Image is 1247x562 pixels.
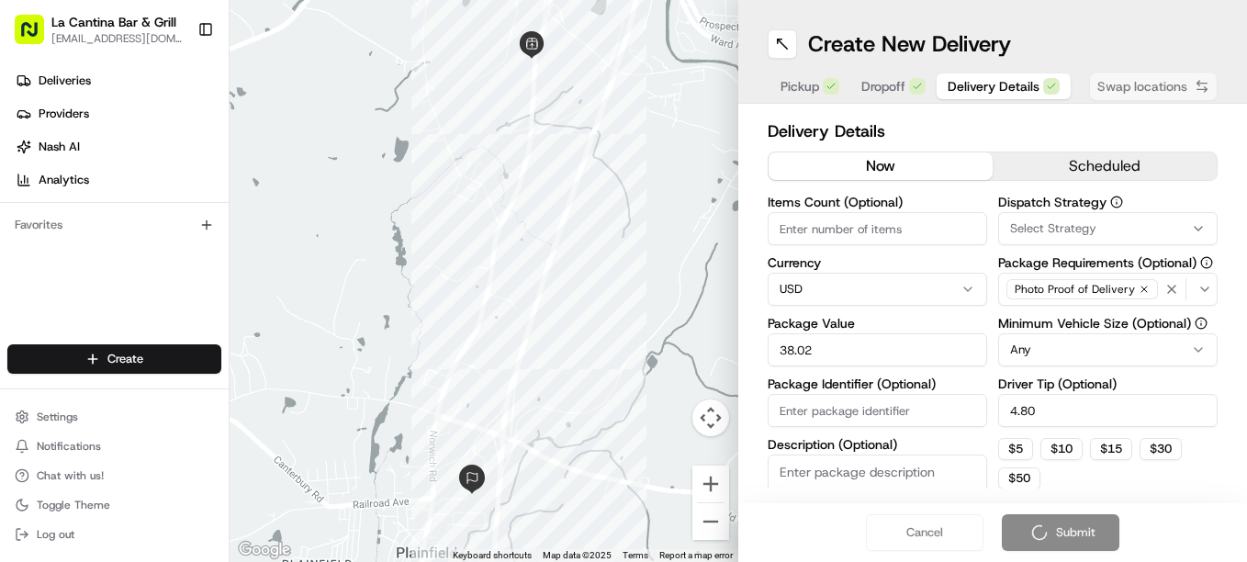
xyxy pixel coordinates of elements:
label: Minimum Vehicle Size (Optional) [998,317,1218,330]
span: Notifications [37,439,101,454]
img: Masood Aslam [18,317,48,346]
button: $5 [998,438,1033,460]
input: Enter package value [768,333,987,366]
span: Analytics [39,172,89,188]
a: Analytics [7,165,229,195]
button: Create [7,344,221,374]
img: 1736555255976-a54dd68f-1ca7-489b-9aae-adbdc363a1c4 [18,175,51,208]
span: API Documentation [174,410,295,429]
span: Create [107,351,143,367]
img: Google [234,538,295,562]
a: Terms [623,550,648,560]
span: Photo Proof of Delivery [1015,282,1135,297]
label: Currency [768,256,987,269]
span: [DATE] [163,334,200,349]
span: Deliveries [39,73,91,89]
button: Log out [7,522,221,547]
button: [EMAIL_ADDRESS][DOMAIN_NAME] [51,31,183,46]
button: Map camera controls [692,399,729,436]
span: Pylon [183,426,222,440]
div: We're available if you need us! [83,194,253,208]
a: Providers [7,99,229,129]
a: 📗Knowledge Base [11,403,148,436]
span: • [138,285,144,299]
button: La Cantina Bar & Grill[EMAIL_ADDRESS][DOMAIN_NAME] [7,7,190,51]
h2: Delivery Details [768,118,1218,144]
a: Deliveries [7,66,229,96]
a: Powered byPylon [129,425,222,440]
h1: Create New Delivery [808,29,1011,59]
div: Past conversations [18,239,118,253]
label: Package Value [768,317,987,330]
label: Dispatch Strategy [998,196,1218,208]
a: Open this area in Google Maps (opens a new window) [234,538,295,562]
input: Enter number of items [768,212,987,245]
span: Providers [39,106,89,122]
p: Welcome 👋 [18,73,334,103]
span: Log out [37,527,74,542]
img: Regen Pajulas [18,267,48,297]
img: Nash [18,18,55,55]
input: Enter package identifier [768,394,987,427]
button: $50 [998,467,1040,489]
button: Select Strategy [998,212,1218,245]
a: 💻API Documentation [148,403,302,436]
button: Chat with us! [7,463,221,489]
button: Photo Proof of Delivery [998,273,1218,306]
label: Package Requirements (Optional) [998,256,1218,269]
div: 💻 [155,412,170,427]
span: Regen Pajulas [57,285,134,299]
span: Pickup [781,77,819,96]
input: Enter driver tip amount [998,394,1218,427]
div: 📗 [18,412,33,427]
button: scheduled [993,152,1217,180]
button: See all [285,235,334,257]
span: [DATE] [148,285,185,299]
button: now [769,152,993,180]
button: Zoom out [692,503,729,540]
span: Delivery Details [948,77,1039,96]
input: Clear [48,118,303,138]
img: 1736555255976-a54dd68f-1ca7-489b-9aae-adbdc363a1c4 [37,286,51,300]
button: Settings [7,404,221,430]
a: Nash AI [7,132,229,162]
label: Driver Tip (Optional) [998,377,1218,390]
span: • [152,334,159,349]
span: Settings [37,410,78,424]
img: 1736555255976-a54dd68f-1ca7-489b-9aae-adbdc363a1c4 [37,335,51,350]
button: $15 [1090,438,1132,460]
button: Dispatch Strategy [1110,196,1123,208]
label: Items Count (Optional) [768,196,987,208]
span: Chat with us! [37,468,104,483]
button: Notifications [7,433,221,459]
div: Start new chat [83,175,301,194]
button: $10 [1040,438,1083,460]
label: Package Identifier (Optional) [768,377,987,390]
button: Zoom in [692,466,729,502]
button: Toggle Theme [7,492,221,518]
div: Favorites [7,210,221,240]
span: [PERSON_NAME] [57,334,149,349]
button: La Cantina Bar & Grill [51,13,176,31]
button: Keyboard shortcuts [453,549,532,562]
span: Select Strategy [1010,220,1096,237]
span: Dropoff [861,77,905,96]
span: Knowledge Base [37,410,140,429]
span: Nash AI [39,139,80,155]
img: 9188753566659_6852d8bf1fb38e338040_72.png [39,175,72,208]
a: Report a map error [659,550,733,560]
span: Toggle Theme [37,498,110,512]
button: Package Requirements (Optional) [1200,256,1213,269]
span: Map data ©2025 [543,550,612,560]
button: $30 [1140,438,1182,460]
label: Description (Optional) [768,438,987,451]
button: Start new chat [312,181,334,203]
button: Minimum Vehicle Size (Optional) [1195,317,1208,330]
